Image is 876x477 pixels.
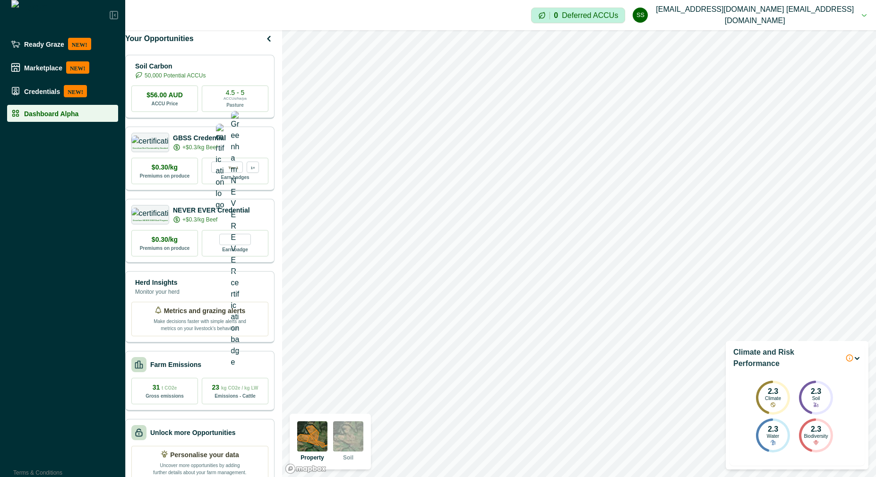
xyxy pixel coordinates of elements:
p: 2.3 [811,426,821,434]
p: 2.3 [768,426,778,434]
p: NEW! [64,85,87,97]
a: CredentialsNEW! [7,81,118,101]
p: Uncover more opportunities by adding further details about your farm management. [153,460,247,476]
p: +$0.3/kg Beef [182,215,217,224]
a: MarketplaceNEW! [7,58,118,77]
div: more credentials avaialble [247,162,259,173]
p: Premiums on produce [140,172,190,179]
p: NEW! [66,61,89,74]
p: $56.00 AUD [146,90,183,100]
p: Pasture [226,102,244,109]
a: Terms & Conditions [13,469,62,476]
p: Herd Insights [135,278,180,288]
a: Mapbox logo [285,463,326,474]
p: Tier 1 [228,164,238,170]
p: Biodiversity [804,434,828,440]
img: certification logo [131,136,170,145]
p: Farm Emissions [150,360,201,370]
img: soil preview [333,421,363,451]
p: 2.3 [768,388,778,396]
p: 31 [153,383,177,392]
p: +$0.3/kg Beef [182,143,217,152]
p: NEW! [68,38,91,50]
p: Your Opportunities [125,33,194,44]
p: Monitor your herd [135,288,180,296]
p: 1+ [250,164,255,170]
p: Metrics and grazing alerts [164,306,246,316]
p: Soil [343,453,353,462]
p: Personalise your data [170,450,239,460]
p: Marketplace [24,64,62,71]
p: $0.30/kg [152,235,178,245]
p: ACCUs/ha/pa [223,96,247,102]
p: GBSS Credential [173,133,226,143]
p: Earn badges [221,173,249,181]
p: Climate and Risk Performance [733,347,842,369]
img: Greenham NEVER EVER certification badge [231,111,240,368]
p: 4.5 - 5 [226,89,245,96]
p: Unlock more Opportunities [150,428,235,438]
p: 23 [212,383,258,392]
p: Dashboard Alpha [24,110,78,117]
p: Climate [765,396,781,402]
p: Greenham NEVER EVER Beef Program [133,220,168,221]
p: Soil [812,396,820,402]
p: Make decisions faster with simple alerts and metrics on your livestock’s behaviour. [153,316,247,332]
p: 0 [554,12,558,19]
p: Credentials [24,87,60,95]
p: NEVER EVER Credential [173,205,250,215]
p: Gross emissions [146,392,184,400]
a: Ready GrazeNEW! [7,34,118,54]
p: Premiums on produce [140,245,190,252]
p: Greenham Beef Sustainability Standard [132,147,168,149]
span: t CO2e [162,385,177,391]
p: Water [767,434,779,440]
p: 50,000 Potential ACCUs [145,71,206,80]
p: 2.3 [811,388,821,396]
p: Property [301,453,324,462]
img: certification logo [131,208,170,217]
p: ACCU Price [151,100,178,107]
img: property preview [297,421,327,451]
a: Dashboard Alpha [7,105,118,122]
p: Soil Carbon [135,61,206,71]
p: $0.30/kg [152,162,178,172]
p: Deferred ACCUs [562,12,618,19]
p: Ready Graze [24,40,64,48]
img: certification logo [216,124,224,211]
span: kg CO2e / kg LW [221,385,258,391]
p: Earn badge [222,245,248,253]
p: Emissions - Cattle [215,392,256,400]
